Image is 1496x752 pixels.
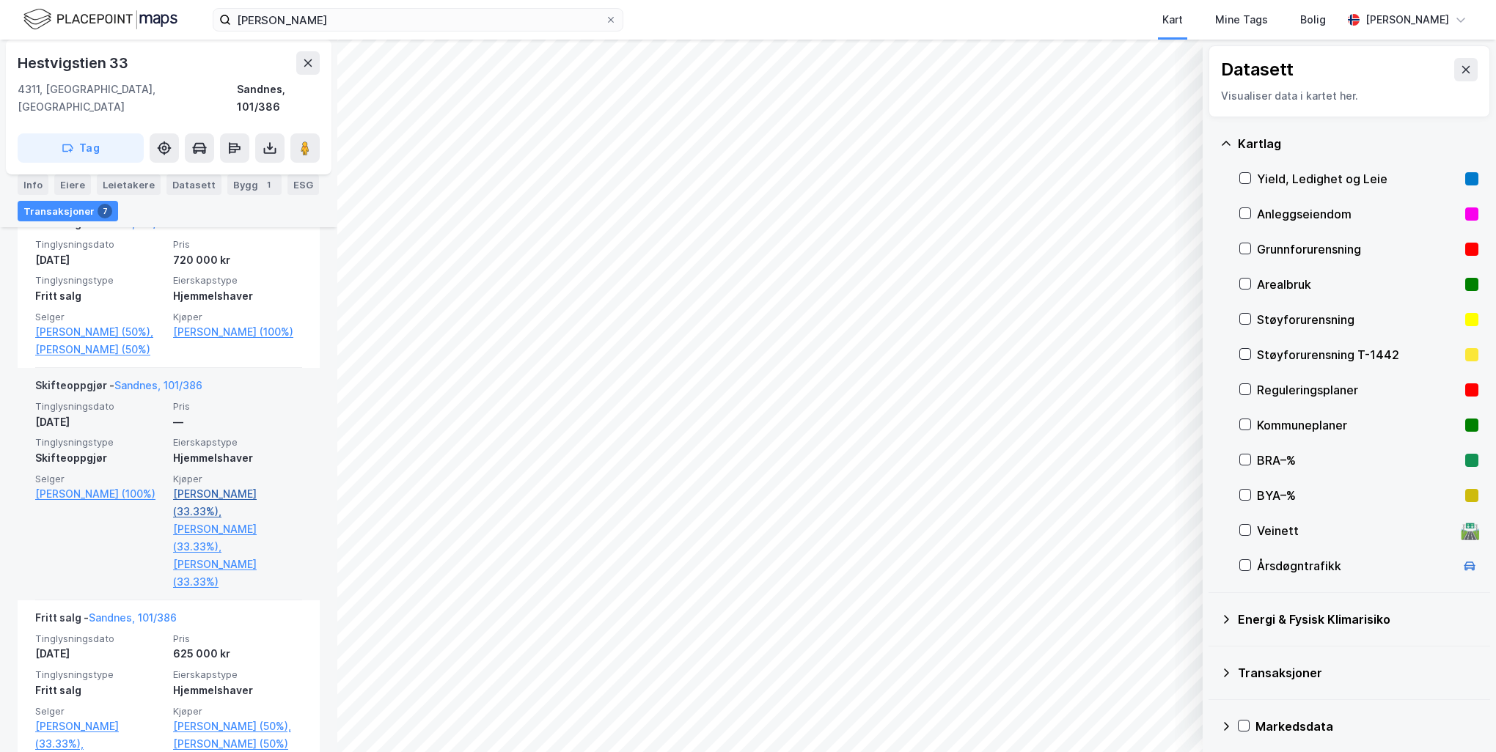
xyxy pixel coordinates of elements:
div: BYA–% [1257,487,1459,504]
div: Mine Tags [1215,11,1268,29]
div: Info [18,174,48,195]
div: Arealbruk [1257,276,1459,293]
span: Selger [35,311,164,323]
div: [DATE] [35,251,164,269]
div: Datasett [1221,58,1294,81]
div: [PERSON_NAME] [1365,11,1449,29]
span: Tinglysningstype [35,436,164,449]
div: Datasett [166,174,221,195]
div: [DATE] [35,645,164,663]
span: Tinglysningstype [35,668,164,681]
div: — [173,413,302,431]
a: [PERSON_NAME] (50%), [35,323,164,341]
div: 625 000 kr [173,645,302,663]
div: BRA–% [1257,451,1459,469]
span: Selger [35,705,164,718]
div: Hjemmelshaver [173,449,302,467]
div: Årsdøgntrafikk [1257,557,1455,575]
div: Støyforurensning [1257,311,1459,328]
div: 4311, [GEOGRAPHIC_DATA], [GEOGRAPHIC_DATA] [18,81,237,116]
div: Anleggseiendom [1257,205,1459,223]
span: Kjøper [173,473,302,485]
span: Pris [173,400,302,413]
div: Hestvigstien 33 [18,51,131,75]
span: Eierskapstype [173,668,302,681]
div: Kommuneplaner [1257,416,1459,434]
div: ESG [287,174,319,195]
img: logo.f888ab2527a4732fd821a326f86c7f29.svg [23,7,177,32]
div: Visualiser data i kartet her. [1221,87,1478,105]
div: Bygg [227,174,282,195]
span: Kjøper [173,311,302,323]
span: Pris [173,238,302,251]
a: [PERSON_NAME] (33.33%), [173,520,302,556]
div: 1 [261,177,276,192]
a: [PERSON_NAME] (33.33%), [173,485,302,520]
iframe: Chat Widget [1423,682,1496,752]
div: Skifteoppgjør - [35,377,202,400]
div: 🛣️ [1460,521,1480,540]
div: Yield, Ledighet og Leie [1257,170,1459,188]
div: 7 [98,204,112,218]
div: Hjemmelshaver [173,682,302,699]
span: Tinglysningsdato [35,633,164,645]
a: [PERSON_NAME] (50%), [173,718,302,735]
button: Tag [18,133,144,163]
div: Leietakere [97,174,161,195]
div: Skifteoppgjør [35,449,164,467]
div: Markedsdata [1255,718,1478,735]
span: Tinglysningsdato [35,400,164,413]
a: [PERSON_NAME] (100%) [35,485,164,503]
a: [PERSON_NAME] (33.33%) [173,556,302,591]
span: Pris [173,633,302,645]
div: Kartlag [1238,135,1478,152]
div: Veinett [1257,522,1455,539]
input: Søk på adresse, matrikkel, gårdeiere, leietakere eller personer [231,9,605,31]
span: Eierskapstype [173,274,302,287]
div: Reguleringsplaner [1257,381,1459,399]
a: [PERSON_NAME] (50%) [35,341,164,358]
div: Energi & Fysisk Klimarisiko [1238,611,1478,628]
span: Eierskapstype [173,436,302,449]
span: Kjøper [173,705,302,718]
div: Bolig [1300,11,1326,29]
span: Tinglysningsdato [35,238,164,251]
div: Støyforurensning T-1442 [1257,346,1459,364]
div: Transaksjoner [18,201,118,221]
div: Hjemmelshaver [173,287,302,305]
a: [PERSON_NAME] (100%) [173,323,302,341]
div: Grunnforurensning [1257,240,1459,258]
span: Selger [35,473,164,485]
div: 720 000 kr [173,251,302,269]
div: Kart [1162,11,1183,29]
span: Tinglysningstype [35,274,164,287]
div: Eiere [54,174,91,195]
div: Kontrollprogram for chat [1423,682,1496,752]
div: Fritt salg - [35,609,177,633]
a: Sandnes, 101/386 [114,379,202,391]
div: Sandnes, 101/386 [237,81,320,116]
div: Fritt salg [35,682,164,699]
a: Sandnes, 101/386 [89,611,177,624]
div: Fritt salg [35,287,164,305]
div: [DATE] [35,413,164,431]
div: Transaksjoner [1238,664,1478,682]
